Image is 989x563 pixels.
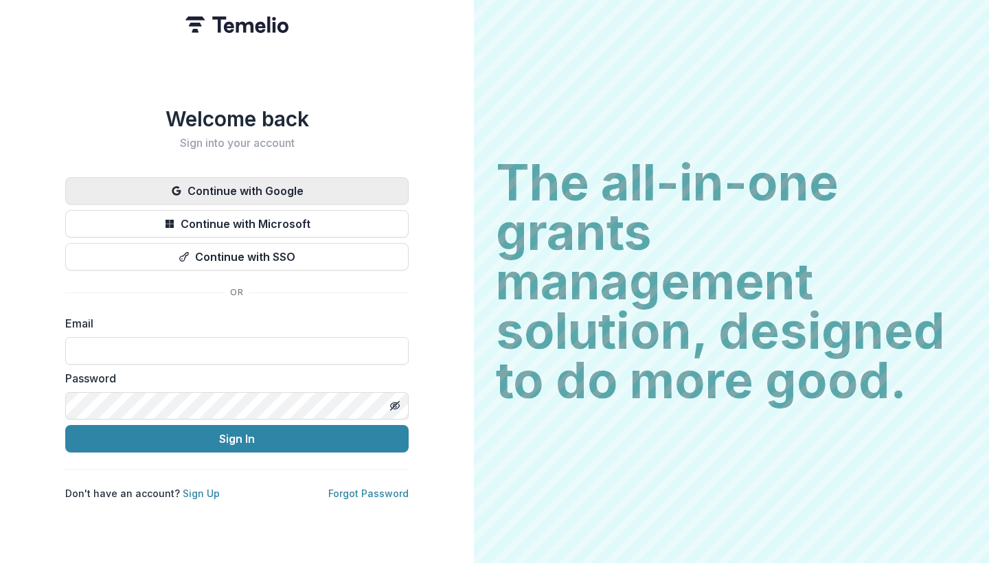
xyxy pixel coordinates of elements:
button: Continue with Google [65,177,409,205]
a: Sign Up [183,487,220,499]
button: Sign In [65,425,409,452]
label: Email [65,315,400,332]
label: Password [65,370,400,387]
p: Don't have an account? [65,486,220,501]
img: Temelio [185,16,288,33]
h2: Sign into your account [65,137,409,150]
button: Continue with SSO [65,243,409,271]
button: Continue with Microsoft [65,210,409,238]
h1: Welcome back [65,106,409,131]
a: Forgot Password [328,487,409,499]
button: Toggle password visibility [384,395,406,417]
